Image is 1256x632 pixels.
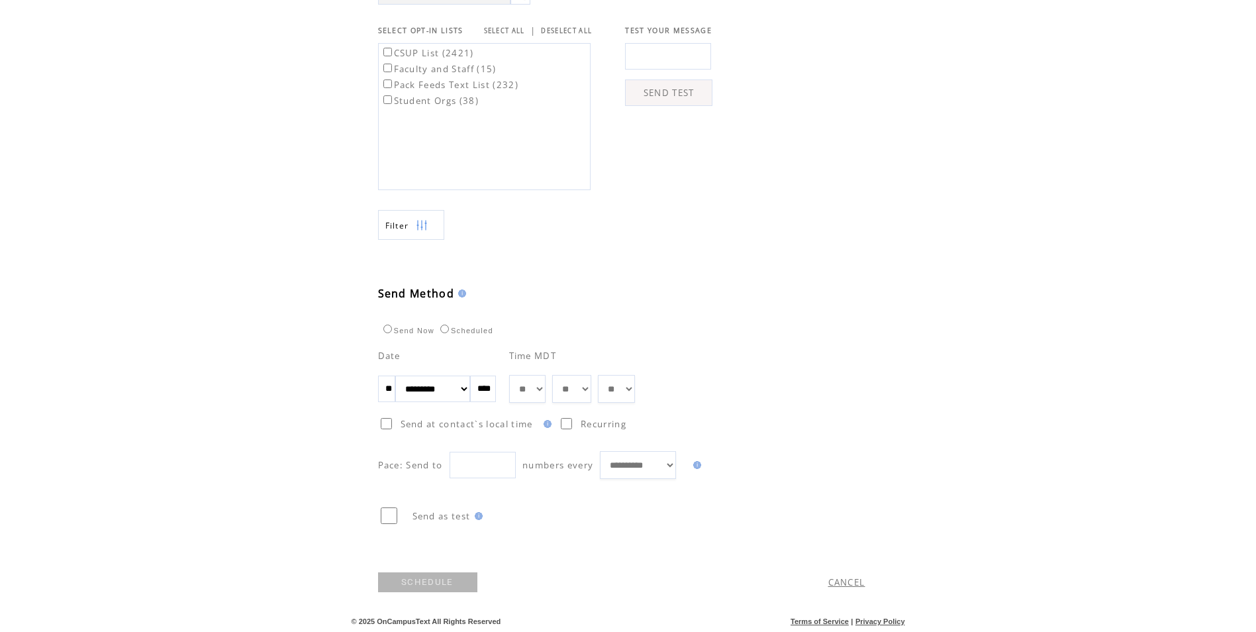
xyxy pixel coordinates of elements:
[381,47,474,59] label: CSUP List (2421)
[383,325,392,333] input: Send Now
[383,64,392,72] input: Faculty and Staff (15)
[378,286,455,301] span: Send Method
[380,327,434,335] label: Send Now
[381,79,519,91] label: Pack Feeds Text List (232)
[383,95,392,104] input: Student Orgs (38)
[378,572,477,592] a: SCHEDULE
[454,290,466,297] img: help.gif
[471,512,483,520] img: help.gif
[540,420,552,428] img: help.gif
[401,418,533,430] span: Send at contact`s local time
[522,459,593,471] span: numbers every
[383,79,392,88] input: Pack Feeds Text List (232)
[412,510,471,522] span: Send as test
[581,418,626,430] span: Recurring
[383,48,392,56] input: CSUP List (2421)
[378,26,463,35] span: SELECT OPT-IN LISTS
[378,459,443,471] span: Pace: Send to
[828,576,865,588] a: CANCEL
[378,350,401,362] span: Date
[437,327,493,335] label: Scheduled
[625,79,712,106] a: SEND TEST
[541,26,592,35] a: DESELECT ALL
[625,26,712,35] span: TEST YOUR MESSAGE
[484,26,525,35] a: SELECT ALL
[378,210,444,240] a: Filter
[855,617,905,625] a: Privacy Policy
[385,220,409,231] span: Show filters
[530,25,536,36] span: |
[509,350,557,362] span: Time MDT
[440,325,449,333] input: Scheduled
[851,617,853,625] span: |
[689,461,701,469] img: help.gif
[416,211,428,240] img: filters.png
[381,95,479,107] label: Student Orgs (38)
[381,63,497,75] label: Faculty and Staff (15)
[352,617,501,625] span: © 2025 OnCampusText All Rights Reserved
[791,617,849,625] a: Terms of Service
